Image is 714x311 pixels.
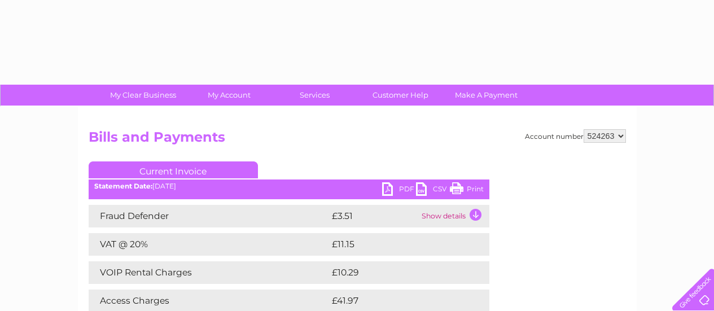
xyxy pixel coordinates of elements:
[89,161,258,178] a: Current Invoice
[450,182,484,199] a: Print
[329,205,419,227] td: £3.51
[89,233,329,256] td: VAT @ 20%
[94,182,152,190] b: Statement Date:
[416,182,450,199] a: CSV
[354,85,447,106] a: Customer Help
[89,261,329,284] td: VOIP Rental Charges
[525,129,626,143] div: Account number
[97,85,190,106] a: My Clear Business
[440,85,533,106] a: Make A Payment
[329,261,466,284] td: £10.29
[329,233,463,256] td: £11.15
[268,85,361,106] a: Services
[419,205,489,227] td: Show details
[89,129,626,151] h2: Bills and Payments
[382,182,416,199] a: PDF
[89,205,329,227] td: Fraud Defender
[89,182,489,190] div: [DATE]
[182,85,275,106] a: My Account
